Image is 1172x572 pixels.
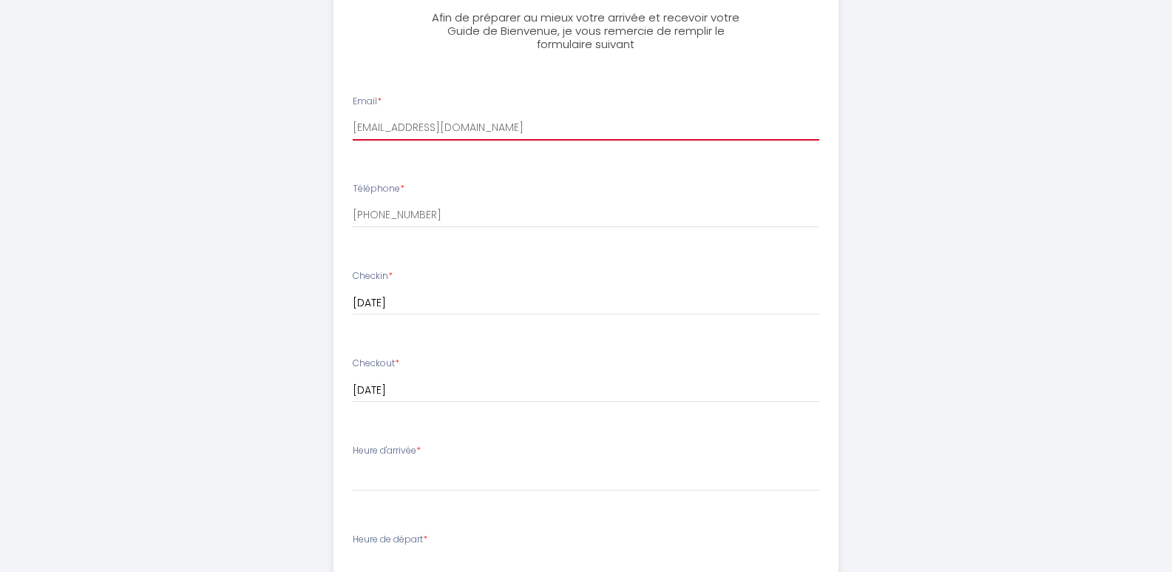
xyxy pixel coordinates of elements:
[353,182,404,196] label: Téléphone
[353,269,393,283] label: Checkin
[353,533,427,547] label: Heure de départ
[421,11,751,51] h3: Afin de préparer au mieux votre arrivée et recevoir votre Guide de Bienvenue, je vous remercie de...
[353,95,382,109] label: Email
[353,444,421,458] label: Heure d'arrivée
[353,357,399,371] label: Checkout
